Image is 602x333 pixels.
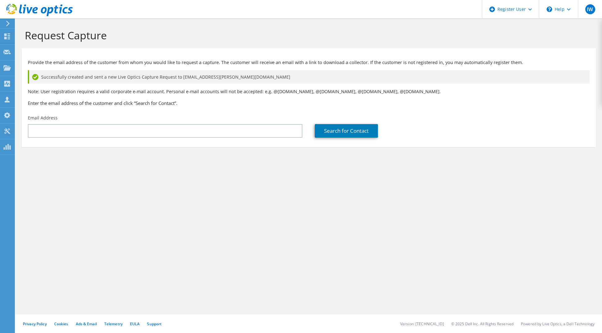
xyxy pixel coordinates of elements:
a: Privacy Policy [23,321,47,327]
a: Ads & Email [76,321,97,327]
a: Search for Contact [315,124,378,138]
svg: \n [547,6,552,12]
h1: Request Capture [25,29,590,42]
a: Support [147,321,162,327]
label: Email Address [28,115,58,121]
li: Powered by Live Optics, a Dell Technology [521,321,595,327]
p: Provide the email address of the customer from whom you would like to request a capture. The cust... [28,59,590,66]
p: Note: User registration requires a valid corporate e-mail account. Personal e-mail accounts will ... [28,88,590,95]
h3: Enter the email address of the customer and click “Search for Contact”. [28,100,590,106]
a: Cookies [54,321,68,327]
li: Version: [TECHNICAL_ID] [400,321,444,327]
span: IW [585,4,595,14]
span: Successfully created and sent a new Live Optics Capture Request to [EMAIL_ADDRESS][PERSON_NAME][D... [41,74,290,80]
a: Telemetry [104,321,123,327]
li: © 2025 Dell Inc. All Rights Reserved [451,321,513,327]
a: EULA [130,321,140,327]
